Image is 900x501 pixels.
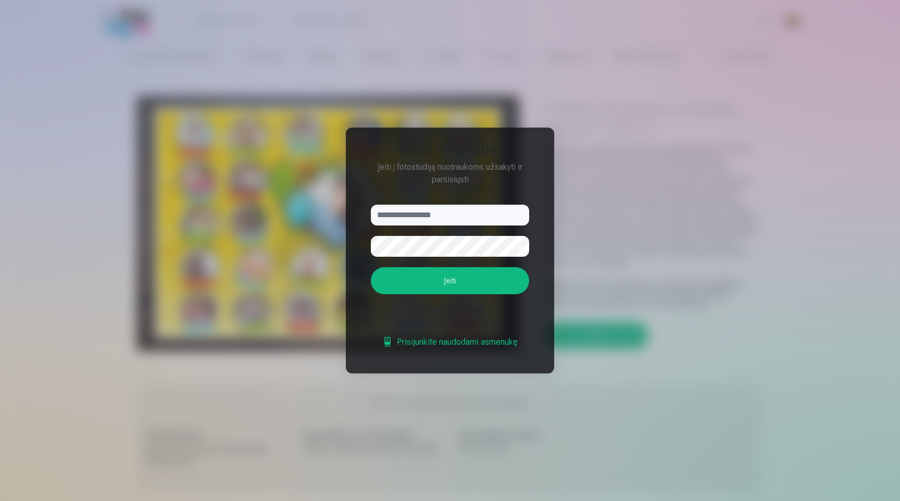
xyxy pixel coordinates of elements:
button: Įeiti [371,267,529,294]
p: Įeiti į fotostudiją nuotraukoms užsakyti ir parsisiųsti [360,161,540,186]
h4: Mano fotosesijos [360,142,540,161]
a: Prisijunkite naudodami asmenukę [382,336,518,348]
div: Fotosesija be slaptažodžio ? [371,317,529,330]
div: Pamiršote slaptažodį ? [371,305,529,317]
